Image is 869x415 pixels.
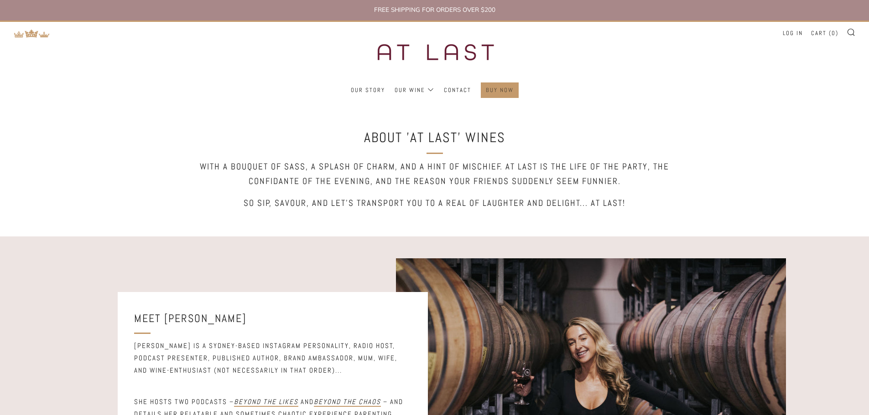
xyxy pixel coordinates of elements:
[783,26,803,41] a: Log in
[284,127,585,149] h2: ABOUT 'At Last' WINES
[395,83,434,97] a: Our Wine
[14,29,50,38] img: Return to TKW Merchants
[314,397,381,407] a: Beyond the Chaos
[351,83,385,97] a: Our Story
[486,83,514,97] a: Buy Now
[234,397,298,407] a: Beyond the Likes
[811,26,838,41] a: Cart (0)
[175,159,695,189] h5: With a bouquet of sass, a splash of charm, and a hint of mischief. At Last is the life of the par...
[234,397,298,406] em: Beyond the Likes
[444,83,471,97] a: Contact
[314,397,381,406] em: Beyond the Chaos
[134,308,411,328] h3: Meet [PERSON_NAME]
[355,22,515,82] img: three kings wine merchants
[134,339,411,376] h6: [PERSON_NAME] is a Sydney-based Instagram personality, radio host, podcast presenter, published a...
[832,29,836,37] span: 0
[175,196,695,210] h5: So sip, savour, and let's transport you to a real of laughter and delight... AT LAST!
[14,28,50,37] a: Return to TKW Merchants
